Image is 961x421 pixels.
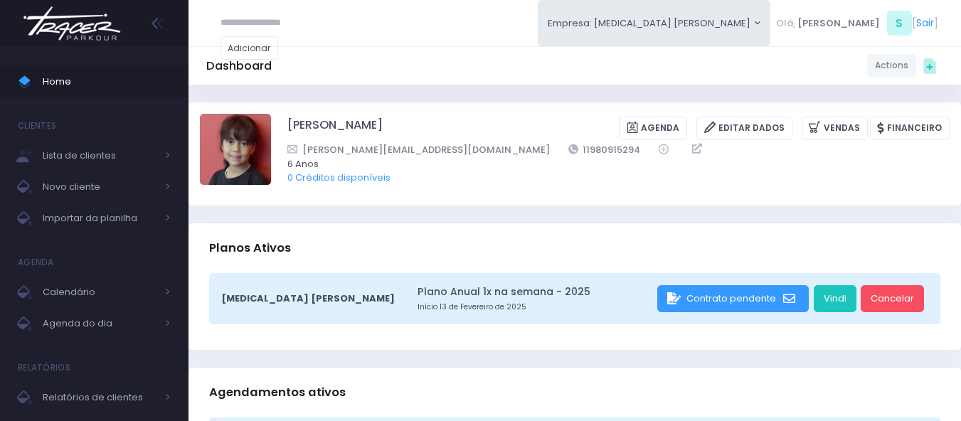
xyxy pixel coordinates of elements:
[43,388,156,407] span: Relatórios de clientes
[887,11,912,36] span: S
[209,228,291,268] h3: Planos Ativos
[206,59,272,73] h5: Dashboard
[287,157,931,171] span: 6 Anos
[221,292,395,306] span: [MEDICAL_DATA] [PERSON_NAME]
[619,117,687,140] a: Agenda
[776,16,795,31] span: Olá,
[686,292,776,305] span: Contrato pendente
[18,353,70,382] h4: Relatórios
[43,283,156,302] span: Calendário
[418,284,653,299] a: Plano Anual 1x na semana - 2025
[209,372,346,412] h3: Agendamentos ativos
[43,209,156,228] span: Importar da planilha
[770,7,943,39] div: [ ]
[870,117,950,140] a: Financeiro
[43,146,156,165] span: Lista de clientes
[797,16,880,31] span: [PERSON_NAME]
[200,114,271,185] img: Isabela Kazumi Maruya de Carvalho
[287,117,383,140] a: [PERSON_NAME]
[287,171,391,184] a: 0 Créditos disponíveis
[221,36,279,60] a: Adicionar
[867,54,916,78] a: Actions
[43,178,156,196] span: Novo cliente
[568,142,641,157] a: 11980915294
[418,302,653,313] small: Início 13 de Fevereiro de 2025
[287,142,550,157] a: [PERSON_NAME][EMAIL_ADDRESS][DOMAIN_NAME]
[18,112,56,140] h4: Clientes
[916,52,943,79] div: Quick actions
[696,117,792,140] a: Editar Dados
[814,285,856,312] a: Vindi
[916,16,934,31] a: Sair
[802,117,868,140] a: Vendas
[43,73,171,91] span: Home
[200,114,271,189] label: Alterar foto de perfil
[861,285,924,312] a: Cancelar
[18,248,54,277] h4: Agenda
[43,314,156,333] span: Agenda do dia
